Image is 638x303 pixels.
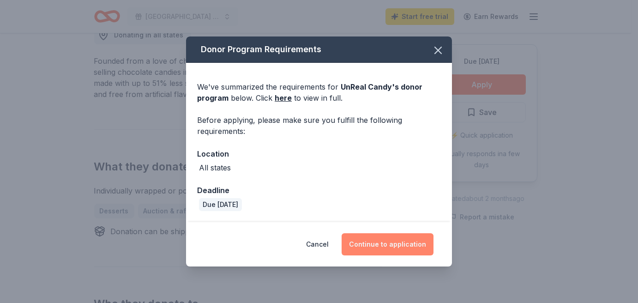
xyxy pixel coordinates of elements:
[197,148,441,160] div: Location
[275,92,292,103] a: here
[342,233,433,255] button: Continue to application
[186,36,452,63] div: Donor Program Requirements
[197,81,441,103] div: We've summarized the requirements for below. Click to view in full.
[197,115,441,137] div: Before applying, please make sure you fulfill the following requirements:
[197,184,441,196] div: Deadline
[306,233,329,255] button: Cancel
[199,162,231,173] div: All states
[199,198,242,211] div: Due [DATE]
